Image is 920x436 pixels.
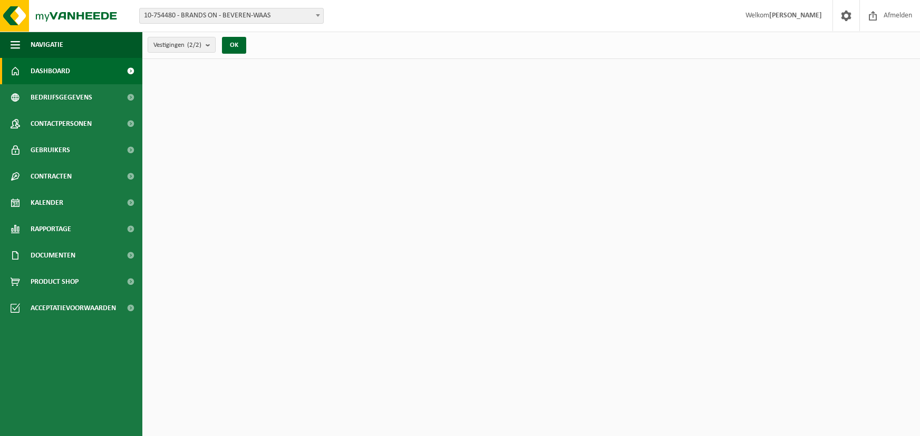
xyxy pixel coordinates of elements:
span: Dashboard [31,58,70,84]
span: Product Shop [31,269,79,295]
span: Navigatie [31,32,63,58]
span: Kalender [31,190,63,216]
span: Acceptatievoorwaarden [31,295,116,321]
span: Contracten [31,163,72,190]
span: Contactpersonen [31,111,92,137]
button: Vestigingen(2/2) [148,37,216,53]
span: Gebruikers [31,137,70,163]
span: 10-754480 - BRANDS ON - BEVEREN-WAAS [140,8,323,23]
count: (2/2) [187,42,201,48]
span: Bedrijfsgegevens [31,84,92,111]
span: 10-754480 - BRANDS ON - BEVEREN-WAAS [139,8,324,24]
span: Rapportage [31,216,71,242]
strong: [PERSON_NAME] [769,12,822,19]
button: OK [222,37,246,54]
span: Vestigingen [153,37,201,53]
span: Documenten [31,242,75,269]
